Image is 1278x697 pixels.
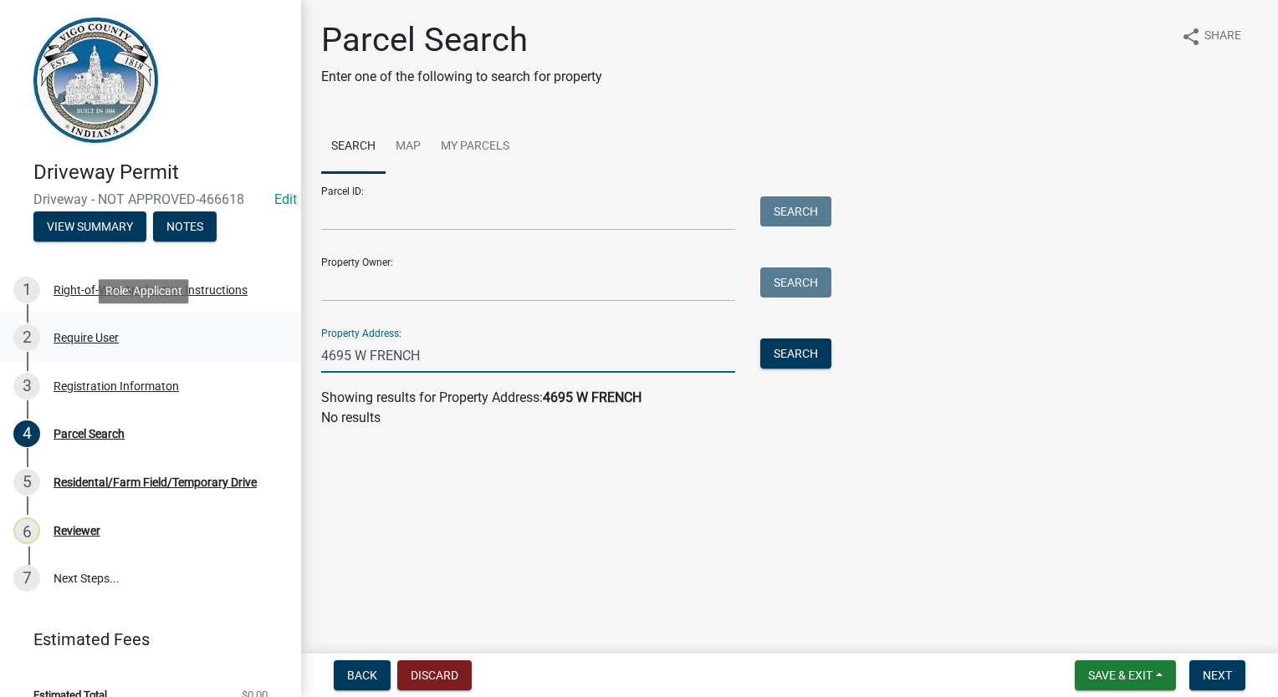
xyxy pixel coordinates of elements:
button: Save & Exit [1075,660,1176,690]
span: Next [1203,669,1232,682]
div: Residental/Farm Field/Temporary Drive [54,476,257,488]
div: 3 [13,373,40,399]
div: 2 [13,324,40,351]
a: Search [321,120,386,174]
wm-modal-confirm: Summary [33,221,146,234]
p: Enter one of the following to search for property [321,67,602,87]
div: 1 [13,277,40,303]
span: Back [347,669,377,682]
div: 4 [13,420,40,447]
a: Estimated Fees [13,623,274,656]
button: View Summary [33,211,146,242]
div: Reviewer [54,525,100,537]
button: Search [760,196,831,226]
div: Role: Applicant [99,279,189,303]
div: Showing results for Property Address: [321,388,1258,408]
button: Back [334,660,391,690]
button: Next [1189,660,1245,690]
span: Share [1204,27,1241,47]
button: Discard [397,660,472,690]
a: Map [386,120,431,174]
div: 5 [13,469,40,496]
div: Registration Informaton [54,380,179,392]
button: shareShare [1168,20,1255,53]
button: Notes [153,211,217,242]
button: Search [760,267,831,298]
button: Search [760,338,831,369]
div: Parcel Search [54,428,125,440]
div: 7 [13,565,40,592]
span: Driveway - NOT APPROVED-466618 [33,191,268,207]
img: Vigo County, Indiana [33,18,158,143]
wm-modal-confirm: Notes [153,221,217,234]
span: Save & Exit [1088,669,1153,682]
strong: 4695 W FRENCH [543,389,642,405]
h1: Parcel Search [321,20,602,60]
div: 6 [13,517,40,544]
div: Require User [54,332,119,343]
i: share [1181,27,1201,47]
h4: Driveway Permit [33,160,288,185]
div: Right-of-Way Application Instructions [54,284,248,296]
p: No results [321,408,1258,428]
a: My Parcels [431,120,519,174]
wm-modal-confirm: Edit Application Number [274,191,297,207]
a: Edit [274,191,297,207]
